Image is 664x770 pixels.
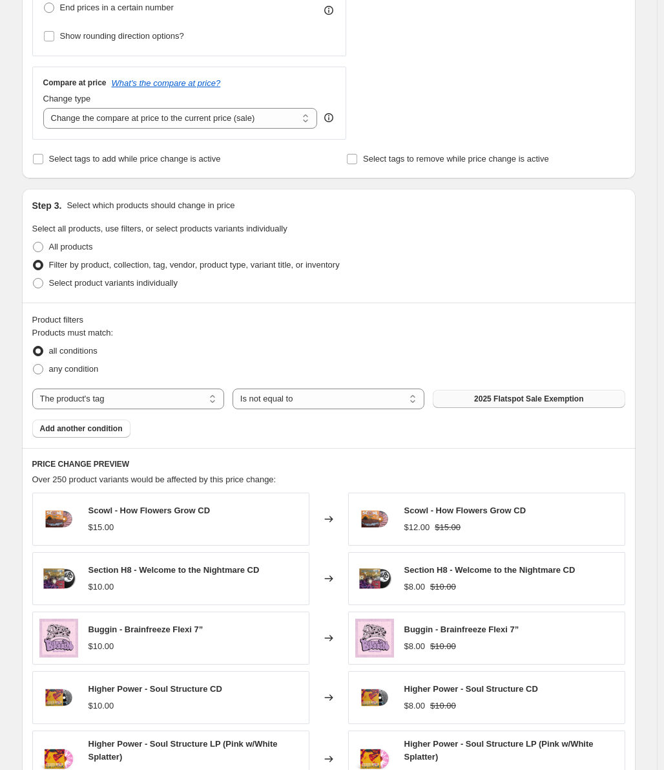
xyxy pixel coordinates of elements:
[112,78,221,88] button: What's the compare at price?
[404,565,576,575] span: Section H8 - Welcome to the Nightmare CD
[88,565,260,575] span: Section H8 - Welcome to the Nightmare CD
[88,581,114,594] div: $10.00
[88,506,211,515] span: Scowl - How Flowers Grow CD
[67,199,234,212] p: Select which products should change in price
[363,154,549,164] span: Select tags to remove while price change is active
[404,700,426,712] div: $8.00
[435,521,461,534] strike: $15.00
[88,640,114,653] div: $10.00
[32,328,114,337] span: Products must match:
[355,678,394,717] img: HP-CDMOCK_80x.png
[474,394,583,404] span: 2025 Flatspot Sale Exemption
[39,500,78,539] img: CD_ClearBG_80x.png
[88,684,222,694] span: Higher Power - Soul Structure CD
[39,619,78,658] img: BugginCover_80x.png
[49,364,99,374] span: any condition
[32,475,276,484] span: Over 250 product variants would be affected by this price change:
[88,739,278,762] span: Higher Power - Soul Structure LP (Pink w/White Splatter)
[32,224,287,233] span: Select all products, use filters, or select products variants individually
[32,420,130,438] button: Add another condition
[433,390,625,408] button: 2025 Flatspot Sale Exemption
[32,199,62,212] h2: Step 3.
[355,559,394,598] img: CDMock_Up_80x.png
[43,94,91,103] span: Change type
[39,559,78,598] img: CDMock_Up_80x.png
[322,111,335,124] div: help
[355,500,394,539] img: CD_ClearBG_80x.png
[404,521,430,534] div: $12.00
[430,700,456,712] strike: $10.00
[404,684,538,694] span: Higher Power - Soul Structure CD
[40,423,123,434] span: Add another condition
[404,739,594,762] span: Higher Power - Soul Structure LP (Pink w/White Splatter)
[32,314,625,326] div: Product filters
[60,31,184,41] span: Show rounding direction options?
[49,260,340,270] span: Filter by product, collection, tag, vendor, product type, variant title, or inventory
[39,678,78,717] img: HP-CDMOCK_80x.png
[43,78,107,88] h3: Compare at price
[49,154,221,164] span: Select tags to add while price change is active
[49,346,98,356] span: all conditions
[404,625,519,634] span: Buggin - Brainfreeze Flexi 7”
[60,3,174,12] span: End prices in a certain number
[404,581,426,594] div: $8.00
[88,625,203,634] span: Buggin - Brainfreeze Flexi 7”
[404,506,526,515] span: Scowl - How Flowers Grow CD
[404,640,426,653] div: $8.00
[32,459,625,469] h6: PRICE CHANGE PREVIEW
[430,640,456,653] strike: $10.00
[49,242,93,251] span: All products
[430,581,456,594] strike: $10.00
[49,278,178,288] span: Select product variants individually
[88,700,114,712] div: $10.00
[88,521,114,534] div: $15.00
[355,619,394,658] img: BugginCover_80x.png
